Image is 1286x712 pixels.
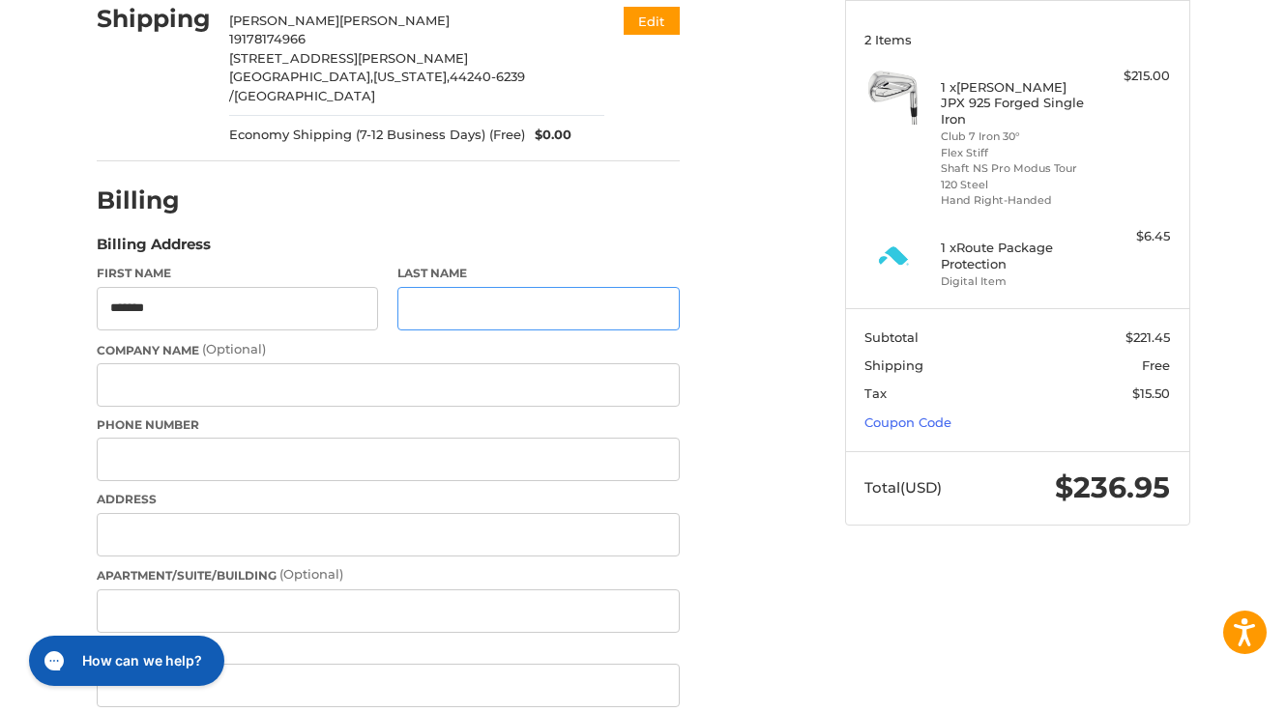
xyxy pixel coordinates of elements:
[279,566,343,582] small: (Optional)
[373,69,450,84] span: [US_STATE],
[229,13,339,28] span: [PERSON_NAME]
[525,126,571,145] span: $0.00
[864,32,1170,47] h3: 2 Items
[229,31,306,46] span: 19178174966
[229,126,525,145] span: Economy Shipping (7-12 Business Days) (Free)
[1055,470,1170,505] span: $236.95
[97,234,211,265] legend: Billing Address
[97,641,680,659] label: City
[19,629,230,693] iframe: Gorgias live chat messenger
[941,128,1089,145] li: Club 7 Iron 30°
[229,69,525,103] span: 44240-6239 /
[97,340,680,359] label: Company Name
[941,240,1089,271] h4: 1 x Route Package Protection
[1142,357,1170,373] span: Free
[864,329,919,345] span: Subtotal
[229,50,468,66] span: [STREET_ADDRESS][PERSON_NAME]
[941,192,1089,209] li: Hand Right-Handed
[941,273,1089,290] li: Digital Item
[1125,329,1170,345] span: $221.45
[864,478,942,497] span: Total (USD)
[941,79,1089,127] h4: 1 x [PERSON_NAME] JPX 925 Forged Single Iron
[97,565,680,584] label: Apartment/Suite/Building
[97,265,379,282] label: First Name
[624,7,680,35] button: Edit
[941,145,1089,161] li: Flex Stiff
[97,4,211,34] h2: Shipping
[97,185,210,215] h2: Billing
[234,88,375,103] span: [GEOGRAPHIC_DATA]
[864,414,951,430] a: Coupon Code
[229,69,373,84] span: [GEOGRAPHIC_DATA],
[397,265,680,282] label: Last Name
[339,13,450,28] span: [PERSON_NAME]
[941,160,1089,192] li: Shaft NS Pro Modus Tour 120 Steel
[1132,385,1170,401] span: $15.50
[202,341,266,356] small: (Optional)
[1094,67,1170,86] div: $215.00
[1094,227,1170,246] div: $6.45
[864,385,887,401] span: Tax
[97,491,680,508] label: Address
[97,416,680,434] label: Phone Number
[864,357,923,373] span: Shipping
